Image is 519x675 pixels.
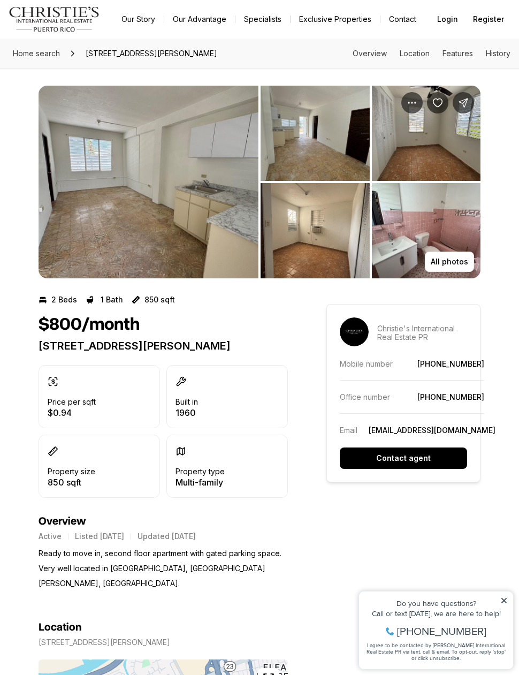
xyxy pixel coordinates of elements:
button: Property options [401,92,423,113]
p: 1 Bath [101,295,123,304]
button: Contact agent [340,448,467,469]
p: 850 sqft [48,478,95,487]
h1: $800/month [39,315,140,335]
button: View image gallery [372,86,481,181]
h4: Overview [39,515,288,528]
button: All photos [425,252,474,272]
p: Active [39,532,62,541]
span: [STREET_ADDRESS][PERSON_NAME] [81,45,222,62]
a: Skip to: History [486,49,510,58]
span: Register [473,15,504,24]
h4: Location [39,621,82,634]
span: I agree to be contacted by [PERSON_NAME] International Real Estate PR via text, call & email. To ... [13,66,152,86]
button: Login [431,9,464,30]
p: Multi-family [175,478,225,487]
span: Home search [13,49,60,58]
a: Skip to: Location [400,49,430,58]
img: logo [9,6,100,32]
a: [PHONE_NUMBER] [417,392,484,401]
li: 1 of 3 [39,86,258,278]
a: Home search [9,45,64,62]
p: Christie's International Real Estate PR [377,324,467,342]
p: Listed [DATE] [75,532,124,541]
div: Do you have questions? [11,24,155,32]
p: Built in [175,398,198,406]
a: Exclusive Properties [291,12,380,27]
p: [STREET_ADDRESS][PERSON_NAME] [39,339,288,352]
a: Specialists [235,12,290,27]
p: 850 sqft [144,295,175,304]
p: Price per sqft [48,398,96,406]
p: Property size [48,467,95,476]
button: Save Property: 502 ANTILLAS #202 [427,92,448,113]
button: View image gallery [39,86,258,278]
p: Property type [175,467,225,476]
p: 2 Beds [51,295,77,304]
p: [STREET_ADDRESS][PERSON_NAME] [39,638,170,647]
span: [PHONE_NUMBER] [44,50,133,61]
nav: Page section menu [353,49,510,58]
span: Login [437,15,458,24]
a: Our Story [113,12,164,27]
p: All photos [431,257,468,266]
a: [EMAIL_ADDRESS][DOMAIN_NAME] [369,426,495,435]
p: Office number [340,392,390,401]
button: View image gallery [372,183,481,278]
p: Updated [DATE] [138,532,196,541]
a: Skip to: Overview [353,49,387,58]
p: $0.94 [48,408,96,417]
a: [PHONE_NUMBER] [417,359,484,368]
div: Call or text [DATE], we are here to help! [11,34,155,42]
button: Register [467,9,510,30]
button: Share Property: 502 ANTILLAS #202 [453,92,474,113]
li: 2 of 3 [261,86,480,278]
p: 1960 [175,408,198,417]
p: Email [340,426,357,435]
button: Contact Us [380,12,436,27]
p: Contact agent [376,454,431,462]
div: Listing Photos [39,86,480,278]
button: View image gallery [261,183,370,278]
a: Our Advantage [164,12,235,27]
button: View image gallery [261,86,370,181]
a: Skip to: Features [442,49,473,58]
p: Mobile number [340,359,393,368]
p: Ready to move in, second floor apartment with gated parking space. Very well located in [GEOGRAPH... [39,546,288,591]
